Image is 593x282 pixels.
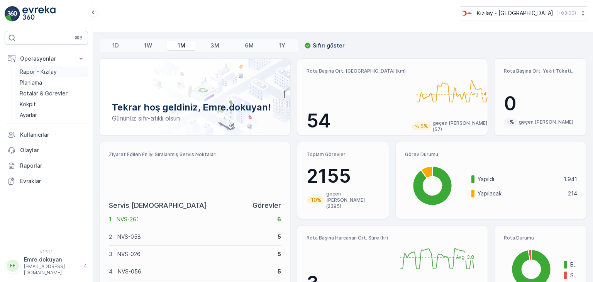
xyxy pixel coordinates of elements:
p: Kızılay - [GEOGRAPHIC_DATA] [477,9,553,17]
p: 3M [210,42,219,49]
p: 5% [420,122,429,130]
button: Operasyonlar [5,51,88,66]
p: Rota Başına Harcanan Ort. Süre (hr) [307,235,390,241]
p: Olaylar [20,146,85,154]
p: 54 [307,109,406,133]
p: ( +03:00 ) [556,10,576,16]
p: NVS-058 [117,233,273,241]
p: 214 [568,190,577,197]
p: Emre.dokuyan [24,256,80,263]
p: Ayarlar [20,111,37,119]
p: geçen [PERSON_NAME] (57) [433,120,495,133]
p: Süresi doldu [570,272,577,279]
p: Yapıldı [478,175,559,183]
p: 1.941 [564,175,577,183]
p: 2155 [307,165,380,188]
p: geçen [PERSON_NAME] [519,119,573,125]
p: Kokpit [20,100,36,108]
p: Rota Başına Ort. Yakıt Tüketimi (lt) [504,68,577,74]
p: Ziyaret Edilen En İyi Sıralanmış Servis Noktaları [109,151,281,158]
p: 6 [277,216,281,223]
p: 10% [310,196,322,204]
p: Kullanıcılar [20,131,85,139]
p: 1M [178,42,185,49]
a: Evraklar [5,173,88,189]
p: NVS-056 [118,268,273,275]
a: Rapor - Kızılay [17,66,88,77]
p: Bitmiş [570,261,577,268]
a: Raporlar [5,158,88,173]
p: Planlama [20,79,42,87]
span: v 1.51.1 [5,250,88,254]
p: NVS-026 [117,250,273,258]
div: EE [7,260,19,272]
a: Ayarlar [17,110,88,121]
a: Kokpit [17,99,88,110]
img: logo_light-DOdMpM7g.png [22,6,56,22]
p: NVS-261 [117,216,272,223]
a: Rotalar & Görevler [17,88,88,99]
p: Toplam Görevler [307,151,380,158]
p: -% [506,118,515,126]
button: Kızılay - [GEOGRAPHIC_DATA](+03:00) [460,6,587,20]
a: Olaylar [5,143,88,158]
a: Planlama [17,77,88,88]
p: ⌘B [75,35,83,41]
img: logo [5,6,20,22]
p: 3 [109,250,112,258]
p: [EMAIL_ADDRESS][DOMAIN_NAME] [24,263,80,276]
p: Evraklar [20,177,85,185]
p: Servis [DEMOGRAPHIC_DATA] [109,200,207,211]
img: k%C4%B1z%C4%B1lay_D5CCths_t1JZB0k.png [460,9,474,17]
p: 2 [109,233,112,241]
p: Rotalar & Görevler [20,90,68,97]
p: 1Y [279,42,285,49]
p: 6M [245,42,254,49]
p: 1 [109,216,112,223]
p: Gününüz sıfır-atıklı olsun [112,114,278,123]
p: 5 [278,268,281,275]
p: Operasyonlar [20,55,73,63]
a: Kullanıcılar [5,127,88,143]
p: 0 [504,92,577,115]
p: Sıfırı göster [313,42,344,49]
p: Rota Durumu [504,235,577,241]
button: EEEmre.dokuyan[EMAIL_ADDRESS][DOMAIN_NAME] [5,256,88,276]
p: Rapor - Kızılay [20,68,57,76]
p: 5 [278,233,281,241]
p: geçen [PERSON_NAME] (2395) [326,191,380,209]
p: Görevler [252,200,281,211]
p: Yapılacak [478,190,563,197]
p: Tekrar hoş geldiniz, Emre.dokuyan! [112,101,278,114]
p: 4 [109,268,113,275]
p: 5 [278,250,281,258]
p: Görev Durumu [405,151,577,158]
p: 1W [144,42,152,49]
p: Raporlar [20,162,85,170]
p: Rota Başına Ort. [GEOGRAPHIC_DATA] (km) [307,68,406,74]
p: 1D [112,42,119,49]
